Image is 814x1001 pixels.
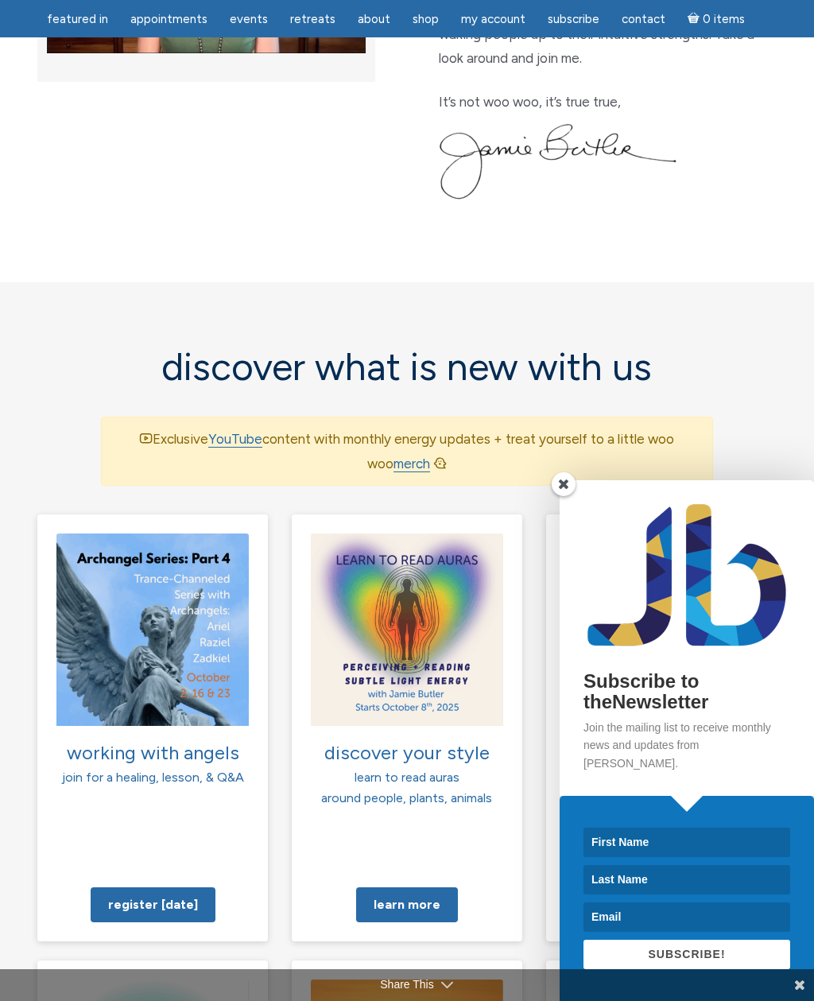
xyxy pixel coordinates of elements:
[91,887,215,922] a: Register [DATE]
[461,12,525,26] span: My Account
[678,2,754,35] a: Cart0 items
[622,12,665,26] span: Contact
[47,12,108,26] span: featured in
[348,4,400,35] a: About
[583,865,790,894] input: Last Name
[583,940,790,969] button: SUBSCRIBE!
[290,12,335,26] span: Retreats
[220,4,277,35] a: Events
[358,12,390,26] span: About
[538,4,609,35] a: Subscribe
[403,4,448,35] a: Shop
[452,4,535,35] a: My Account
[121,4,217,35] a: Appointments
[583,902,790,932] input: Email
[321,790,492,805] span: around people, plants, animals
[439,90,777,114] p: It’s not woo woo, it’s true true,
[62,770,244,785] span: join for a healing, lesson, & Q&A
[101,417,713,486] div: Exclusive content with monthly energy updates + treat yourself to a little woo woo
[612,4,675,35] a: Contact
[648,948,725,960] span: SUBSCRIBE!
[703,14,745,25] span: 0 items
[355,770,459,785] span: learn to read auras
[324,741,490,764] span: discover your style
[688,12,703,26] i: Cart
[393,456,430,472] a: merch
[67,741,239,764] span: working with angels
[413,12,439,26] span: Shop
[583,671,790,713] h2: Subscribe to theNewsletter
[548,12,599,26] span: Subscribe
[230,12,268,26] span: Events
[130,12,207,26] span: Appointments
[208,431,262,448] a: YouTube
[583,719,790,772] p: Join the mailing list to receive monthly news and updates from [PERSON_NAME].
[281,4,345,35] a: Retreats
[356,887,458,922] a: Learn more
[583,828,790,857] input: First Name
[37,4,118,35] a: featured in
[101,346,713,388] h2: discover what is new with us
